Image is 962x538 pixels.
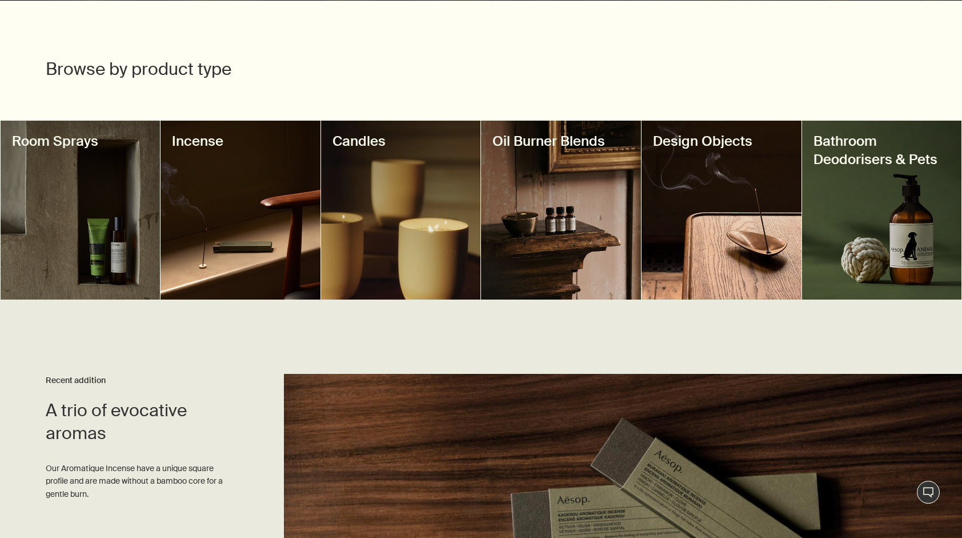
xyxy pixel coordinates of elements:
h3: Candles [332,132,470,150]
a: Aesop candle placed next to Aesop hand wash in an amber pump bottle on brown tiled shelf.Candles [321,121,481,300]
a: Aesop brass oil burner and Aesop room spray placed on a wooden shelf next to a drawerOil Burner B... [481,121,641,300]
h2: Browse by product type [46,58,336,81]
h2: A trio of evocative aromas [46,399,227,445]
h3: Bathroom Deodorisers & Pets [813,132,951,169]
button: Live Assistance [917,481,940,504]
a: Aesop aromatique incense burning on a brown ledge next to a chairIncense [161,121,320,300]
a: Aesop Animal bottle and a dog toy placed in front of a green background.Bathroom Deodorisers & Pets [802,121,962,300]
h3: Incense [172,132,309,150]
a: Aesop rooms spray in amber glass spray bottle placed next to Aesop geranium hand balm in tube on ... [1,121,161,300]
h3: Design Objects [653,132,790,150]
h3: Room Sprays [12,132,149,150]
h3: Recent addition [46,374,227,388]
p: Our Aromatique Incense have a unique square profile and are made without a bamboo core for a gent... [46,462,227,500]
h3: Oil Burner Blends [492,132,630,150]
a: Aesop bronze incense holder with burning incense on top of a wooden tableDesign Objects [642,121,801,300]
